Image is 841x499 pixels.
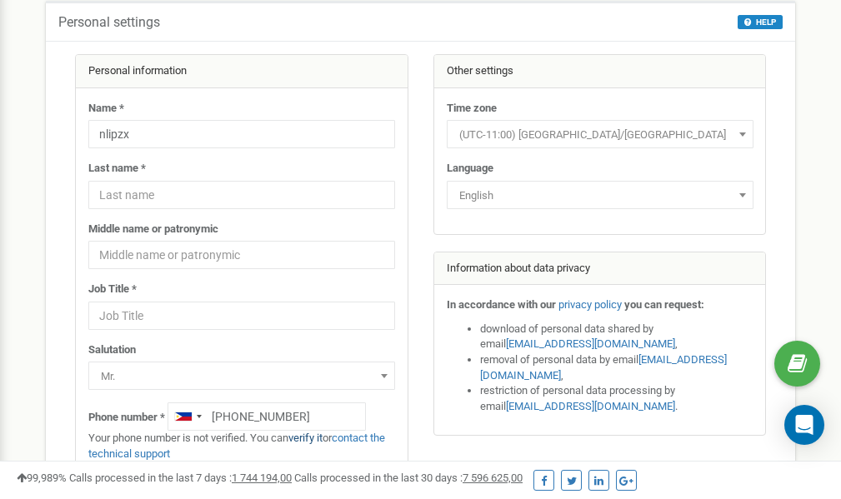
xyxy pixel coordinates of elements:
[434,55,766,88] div: Other settings
[232,472,292,484] u: 1 744 194,00
[288,432,323,444] a: verify it
[453,123,748,147] span: (UTC-11:00) Pacific/Midway
[506,337,675,350] a: [EMAIL_ADDRESS][DOMAIN_NAME]
[447,161,493,177] label: Language
[453,184,748,207] span: English
[463,472,523,484] u: 7 596 625,00
[88,342,136,358] label: Salutation
[88,302,395,330] input: Job Title
[88,161,146,177] label: Last name *
[168,403,207,430] div: Telephone country code
[558,298,622,311] a: privacy policy
[447,181,753,209] span: English
[88,181,395,209] input: Last name
[434,252,766,286] div: Information about data privacy
[88,101,124,117] label: Name *
[17,472,67,484] span: 99,989%
[480,353,727,382] a: [EMAIL_ADDRESS][DOMAIN_NAME]
[88,282,137,297] label: Job Title *
[69,472,292,484] span: Calls processed in the last 7 days :
[88,222,218,237] label: Middle name or patronymic
[168,402,366,431] input: +1-800-555-55-55
[88,431,395,462] p: Your phone number is not verified. You can or
[294,472,523,484] span: Calls processed in the last 30 days :
[94,365,389,388] span: Mr.
[480,352,753,383] li: removal of personal data by email ,
[624,298,704,311] strong: you can request:
[76,55,408,88] div: Personal information
[88,241,395,269] input: Middle name or patronymic
[447,120,753,148] span: (UTC-11:00) Pacific/Midway
[58,15,160,30] h5: Personal settings
[447,298,556,311] strong: In accordance with our
[738,15,783,29] button: HELP
[88,432,385,460] a: contact the technical support
[784,405,824,445] div: Open Intercom Messenger
[88,120,395,148] input: Name
[447,101,497,117] label: Time zone
[88,362,395,390] span: Mr.
[506,400,675,412] a: [EMAIL_ADDRESS][DOMAIN_NAME]
[480,383,753,414] li: restriction of personal data processing by email .
[480,322,753,352] li: download of personal data shared by email ,
[88,410,165,426] label: Phone number *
